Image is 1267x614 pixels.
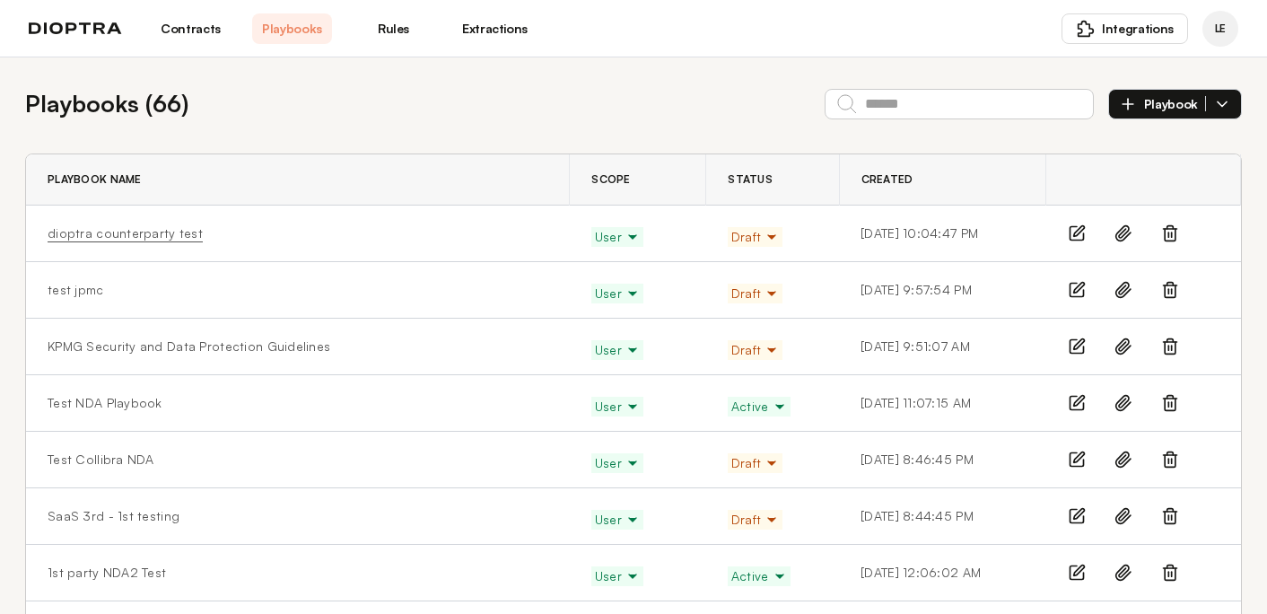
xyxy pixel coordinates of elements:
[48,281,104,299] a: test jpmc
[1202,11,1238,47] div: Laurie Ehrlich
[591,284,643,303] button: User
[48,564,166,582] a: 1st party NDA2 Test
[591,397,643,417] button: User
[728,510,782,530] button: Draft
[731,511,779,529] span: Draft
[731,341,779,359] span: Draft
[595,285,640,303] span: User
[839,206,1046,262] td: [DATE] 10:04:47 PM
[728,172,773,187] span: Status
[1102,20,1174,38] span: Integrations
[591,340,643,360] button: User
[861,172,913,187] span: Created
[591,172,630,187] span: Scope
[728,566,791,586] button: Active
[595,398,640,416] span: User
[728,284,782,303] button: Draft
[728,453,782,473] button: Draft
[839,545,1046,601] td: [DATE] 12:06:02 AM
[48,338,330,355] a: KPMG Security and Data Protection Guidelines
[151,13,231,44] a: Contracts
[595,454,640,472] span: User
[252,13,332,44] a: Playbooks
[595,511,640,529] span: User
[1108,89,1242,119] button: Playbook
[48,394,162,412] a: Test NDA Playbook
[731,228,779,246] span: Draft
[731,285,779,303] span: Draft
[29,22,122,35] img: logo
[839,262,1046,319] td: [DATE] 9:57:54 PM
[591,510,643,530] button: User
[731,454,779,472] span: Draft
[595,341,640,359] span: User
[731,398,787,416] span: Active
[839,319,1046,375] td: [DATE] 9:51:07 AM
[1077,20,1095,38] img: puzzle
[839,432,1046,488] td: [DATE] 8:46:45 PM
[591,453,643,473] button: User
[48,224,203,242] a: dioptra counterparty test
[48,451,154,469] a: Test Collibra NDA
[591,566,643,586] button: User
[839,488,1046,545] td: [DATE] 8:44:45 PM
[455,13,535,44] a: Extractions
[354,13,433,44] a: Rules
[591,227,643,247] button: User
[48,172,142,187] span: Playbook Name
[728,340,782,360] button: Draft
[728,227,782,247] button: Draft
[728,397,791,417] button: Active
[839,375,1046,432] td: [DATE] 11:07:15 AM
[25,86,188,121] h2: Playbooks ( 66 )
[1062,13,1188,44] button: Integrations
[595,228,640,246] span: User
[1215,22,1226,36] span: LE
[48,507,179,525] a: SaaS 3rd - 1st testing
[731,567,787,585] span: Active
[1144,96,1206,112] span: Playbook
[595,567,640,585] span: User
